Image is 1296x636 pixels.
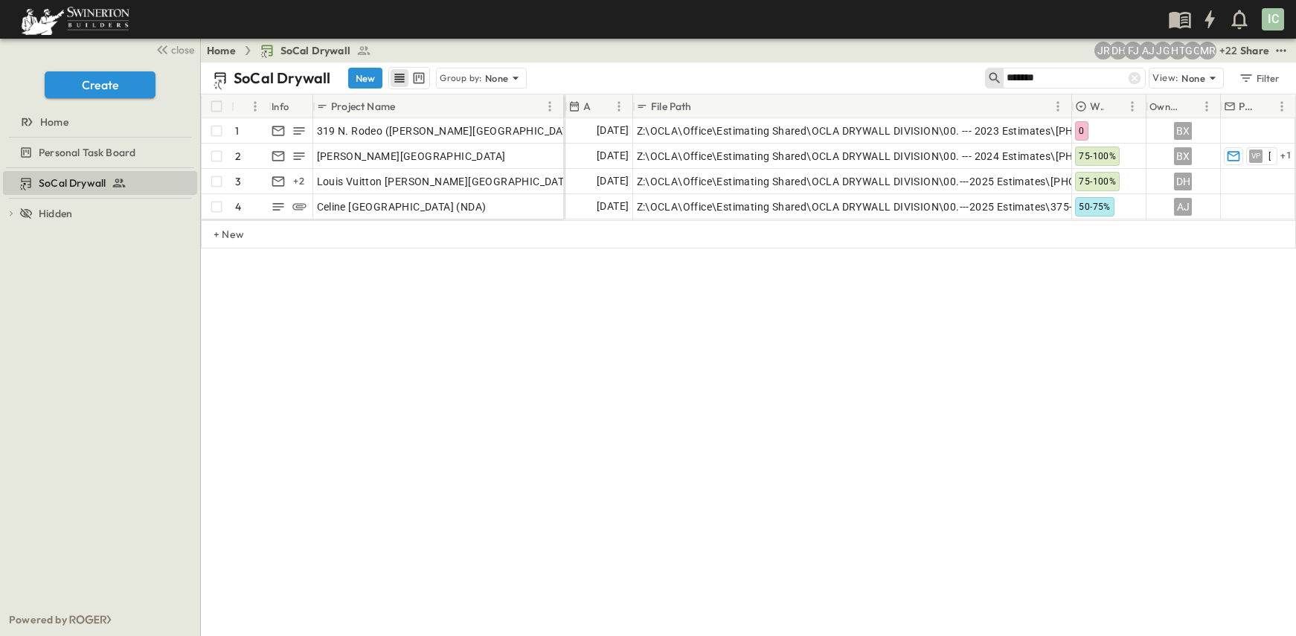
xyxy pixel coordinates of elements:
[3,142,194,163] a: Personal Task Board
[1079,126,1084,136] span: 0
[1181,98,1198,115] button: Sort
[290,173,308,190] div: + 2
[272,86,289,127] div: Info
[1154,42,1172,60] div: Jorge Garcia (jorgarcia@swinerton.com)
[348,68,382,89] button: New
[1090,99,1104,114] p: Win Probability
[695,98,711,115] button: Sort
[3,112,194,132] a: Home
[1199,42,1216,60] div: Meghana Raj (meghana.raj@swinerton.com)
[214,227,222,242] p: + New
[388,67,430,89] div: table view
[1233,68,1284,89] button: Filter
[1280,149,1292,164] span: + 1
[409,69,428,87] button: kanban view
[1152,70,1178,86] p: View:
[1181,71,1205,86] p: None
[597,198,629,215] span: [DATE]
[1107,98,1123,115] button: Sort
[1174,147,1192,165] div: BX
[583,99,591,114] p: Anticipated Finish
[1174,173,1192,190] div: DH
[280,43,350,58] span: SoCal Drywall
[1174,122,1192,140] div: BX
[1169,42,1187,60] div: Haaris Tahmas (haaris.tahmas@swinerton.com)
[1149,86,1178,127] div: Owner
[541,97,559,115] button: Menu
[234,68,330,89] p: SoCal Drywall
[39,206,72,221] span: Hidden
[1184,42,1202,60] div: Gerrad Gerber (gerrad.gerber@swinerton.com)
[207,43,236,58] a: Home
[246,97,264,115] button: Menu
[45,71,155,98] button: Create
[1219,43,1234,58] p: + 22
[1268,150,1271,162] span: [PERSON_NAME]
[3,173,194,193] a: SoCal Drywall
[398,98,414,115] button: Sort
[235,199,241,214] p: 4
[150,39,197,60] button: close
[3,141,197,164] div: Personal Task Boardtest
[3,171,197,195] div: SoCal Drywalltest
[1094,42,1112,60] div: Joshua Russell (joshua.russell@swinerton.com)
[1146,94,1221,118] div: Owner
[207,43,380,58] nav: breadcrumbs
[1273,97,1291,115] button: Menu
[331,99,395,114] p: Project Name
[1174,198,1192,216] div: AJ
[1079,176,1116,187] span: 75-100%
[237,98,254,115] button: Sort
[18,4,132,35] img: 6c363589ada0b36f064d841b69d3a419a338230e66bb0a533688fa5cc3e9e735.png
[610,97,628,115] button: Menu
[317,199,487,214] span: Celine [GEOGRAPHIC_DATA] (NDA)
[317,149,506,164] span: [PERSON_NAME][GEOGRAPHIC_DATA]
[269,94,313,118] div: Info
[1123,97,1141,115] button: Menu
[597,173,629,190] span: [DATE]
[39,145,135,160] span: Personal Task Board
[597,147,629,164] span: [DATE]
[260,43,371,58] a: SoCal Drywall
[317,174,574,189] span: Louis Vuitton [PERSON_NAME][GEOGRAPHIC_DATA]
[235,123,239,138] p: 1
[1240,43,1269,58] div: Share
[440,71,482,86] p: Group by:
[1079,202,1110,212] span: 50-75%
[1260,7,1286,32] button: IC
[594,98,610,115] button: Sort
[171,42,194,57] span: close
[235,174,241,189] p: 3
[597,122,629,139] span: [DATE]
[651,99,692,114] p: File Path
[1198,97,1216,115] button: Menu
[235,149,241,164] p: 2
[1239,99,1254,114] p: PM
[1238,70,1280,86] div: Filter
[1272,42,1290,60] button: test
[1079,151,1116,161] span: 75-100%
[485,71,509,86] p: None
[1262,8,1284,30] div: IC
[1257,98,1273,115] button: Sort
[40,115,68,129] span: Home
[1124,42,1142,60] div: Francisco J. Sanchez (frsanchez@swinerton.com)
[1139,42,1157,60] div: Anthony Jimenez (anthony.jimenez@swinerton.com)
[231,94,269,118] div: #
[39,176,106,190] span: SoCal Drywall
[317,123,639,138] span: 319 N. Rodeo ([PERSON_NAME][GEOGRAPHIC_DATA]) - Interior TI
[637,174,1228,189] span: Z:\OCLA\Office\Estimating Shared\OCLA DRYWALL DIVISION\00.---2025 Estimates\[PHONE_NUMBER] Louis ...
[391,69,408,87] button: row view
[1109,42,1127,60] div: Daryll Hayward (daryll.hayward@swinerton.com)
[637,199,1295,214] span: Z:\OCLA\Office\Estimating Shared\OCLA DRYWALL DIVISION\00.---2025 Estimates\375-08-225-25 Celine ...
[1049,97,1067,115] button: Menu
